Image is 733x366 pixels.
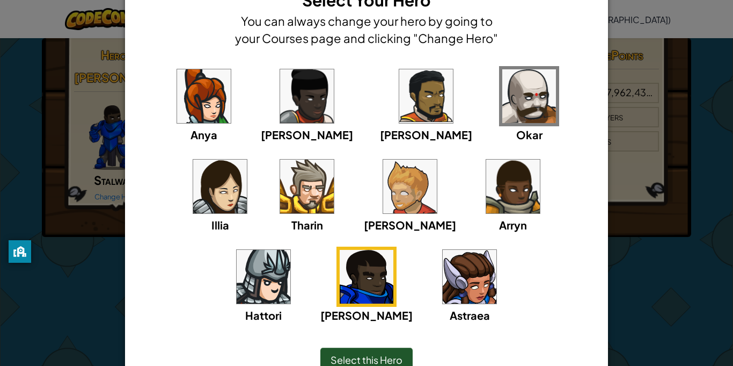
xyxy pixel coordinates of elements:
[232,12,501,47] h4: You can always change your hero by going to your Courses page and clicking "Change Hero"
[245,308,282,322] span: Hattori
[280,69,334,123] img: portrait.png
[340,250,393,304] img: portrait.png
[280,160,334,213] img: portrait.png
[320,308,413,322] span: [PERSON_NAME]
[261,128,353,141] span: [PERSON_NAME]
[380,128,472,141] span: [PERSON_NAME]
[331,354,402,366] span: Select this Hero
[499,218,527,232] span: Arryn
[9,240,31,263] button: privacy banner
[177,69,231,123] img: portrait.png
[383,160,437,213] img: portrait.png
[486,160,540,213] img: portrait.png
[399,69,453,123] img: portrait.png
[193,160,247,213] img: portrait.png
[516,128,543,141] span: Okar
[237,250,290,304] img: portrait.png
[211,218,229,232] span: Illia
[502,69,556,123] img: portrait.png
[190,128,217,141] span: Anya
[291,218,323,232] span: Tharin
[450,308,490,322] span: Astraea
[443,250,496,304] img: portrait.png
[364,218,456,232] span: [PERSON_NAME]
